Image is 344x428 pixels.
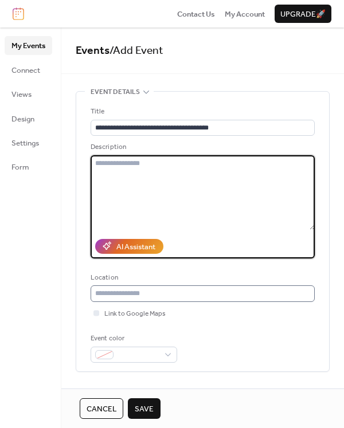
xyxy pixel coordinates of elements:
[91,272,312,284] div: Location
[91,386,139,397] span: Date and time
[280,9,326,20] span: Upgrade 🚀
[11,89,32,100] span: Views
[91,106,312,117] div: Title
[80,398,123,419] button: Cancel
[11,138,39,149] span: Settings
[91,142,312,153] div: Description
[95,239,163,254] button: AI Assistant
[5,61,52,79] a: Connect
[5,158,52,176] a: Form
[275,5,331,23] button: Upgrade🚀
[91,87,140,98] span: Event details
[177,8,215,19] a: Contact Us
[87,403,116,415] span: Cancel
[5,85,52,103] a: Views
[13,7,24,20] img: logo
[5,36,52,54] a: My Events
[110,40,163,61] span: / Add Event
[11,65,40,76] span: Connect
[116,241,155,253] div: AI Assistant
[177,9,215,20] span: Contact Us
[225,9,265,20] span: My Account
[91,333,175,344] div: Event color
[135,403,154,415] span: Save
[11,40,45,52] span: My Events
[225,8,265,19] a: My Account
[104,308,166,320] span: Link to Google Maps
[11,162,29,173] span: Form
[5,133,52,152] a: Settings
[11,113,34,125] span: Design
[76,40,110,61] a: Events
[5,109,52,128] a: Design
[128,398,161,419] button: Save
